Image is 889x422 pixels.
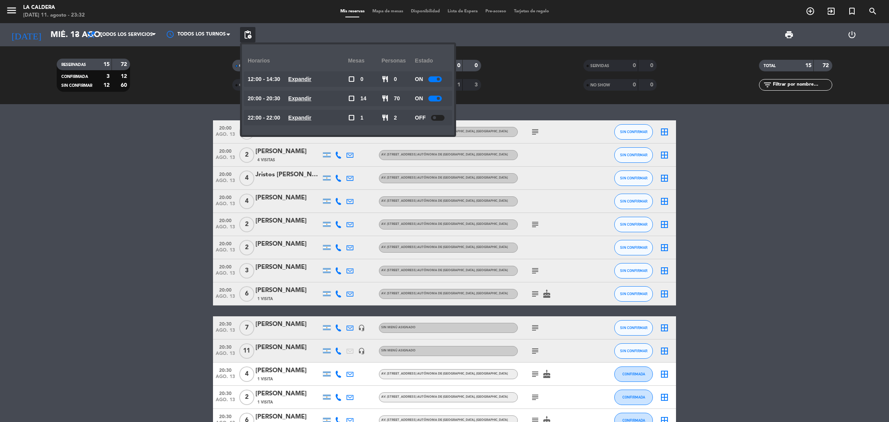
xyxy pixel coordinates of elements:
[239,343,254,359] span: 11
[61,75,88,79] span: CONFIRMADA
[415,94,423,103] span: ON
[381,153,508,156] span: Av. [STREET_ADDRESS] Autónoma de [GEOGRAPHIC_DATA], [GEOGRAPHIC_DATA]
[614,320,653,336] button: SIN CONFIRMAR
[6,26,47,43] i: [DATE]
[382,76,389,83] span: restaurant
[394,94,400,103] span: 70
[457,63,460,68] strong: 0
[542,289,551,299] i: cake
[531,393,540,402] i: subject
[614,217,653,232] button: SIN CONFIRMAR
[255,170,321,180] div: Jristos [PERSON_NAME]
[358,324,365,331] i: headset_mic
[764,64,776,68] span: TOTAL
[531,289,540,299] i: subject
[650,82,655,88] strong: 0
[216,146,235,155] span: 20:00
[590,83,610,87] span: NO SHOW
[381,372,508,375] span: Av. [STREET_ADDRESS] Autónoma de [GEOGRAPHIC_DATA], [GEOGRAPHIC_DATA]
[239,64,260,68] span: CHECK INS
[6,5,17,16] i: menu
[248,75,280,84] span: 12:00 - 14:30
[216,155,235,164] span: ago. 13
[415,75,423,84] span: ON
[239,83,263,87] span: CANCELADA
[660,370,669,379] i: border_all
[257,399,273,405] span: 1 Visita
[255,262,321,272] div: [PERSON_NAME]
[255,343,321,353] div: [PERSON_NAME]
[61,63,86,67] span: RESERVADAS
[660,220,669,229] i: border_all
[216,294,235,303] span: ago. 13
[216,342,235,351] span: 20:30
[415,50,448,71] div: Estado
[121,74,128,79] strong: 12
[255,319,321,329] div: [PERSON_NAME]
[216,216,235,225] span: 20:00
[660,393,669,402] i: border_all
[620,153,647,157] span: SIN CONFIRMAR
[239,194,254,209] span: 4
[531,127,540,137] i: subject
[614,390,653,405] button: CONFIRMADA
[660,243,669,252] i: border_all
[239,147,254,163] span: 2
[106,74,110,79] strong: 3
[660,266,669,275] i: border_all
[216,351,235,360] span: ago. 13
[216,319,235,328] span: 20:30
[614,263,653,279] button: SIN CONFIRMAR
[23,12,85,19] div: [DATE] 11. agosto - 23:32
[614,240,653,255] button: SIN CONFIRMAR
[660,289,669,299] i: border_all
[121,83,128,88] strong: 60
[806,7,815,16] i: add_circle_outline
[382,114,389,121] span: restaurant
[239,320,254,336] span: 7
[457,82,460,88] strong: 1
[784,30,794,39] span: print
[360,113,363,122] span: 1
[216,248,235,257] span: ago. 13
[255,389,321,399] div: [PERSON_NAME]
[510,9,553,14] span: Tarjetas de regalo
[868,7,877,16] i: search
[216,397,235,406] span: ago. 13
[614,286,653,302] button: SIN CONFIRMAR
[633,63,636,68] strong: 0
[847,30,857,39] i: power_settings_new
[823,63,830,68] strong: 72
[622,395,645,399] span: CONFIRMADA
[407,9,444,14] span: Disponibilidad
[620,292,647,296] span: SIN CONFIRMAR
[216,192,235,201] span: 20:00
[121,62,128,67] strong: 72
[482,9,510,14] span: Pre-acceso
[216,388,235,397] span: 20:30
[660,323,669,333] i: border_all
[216,123,235,132] span: 20:00
[542,370,551,379] i: cake
[614,366,653,382] button: CONFIRMADA
[255,412,321,422] div: [PERSON_NAME]
[847,7,857,16] i: turned_in_not
[239,124,254,140] span: 4
[72,30,81,39] i: arrow_drop_down
[475,82,479,88] strong: 3
[820,23,883,46] div: LOG OUT
[382,50,415,71] div: personas
[381,419,508,422] span: Av. [STREET_ADDRESS] Autónoma de [GEOGRAPHIC_DATA], [GEOGRAPHIC_DATA]
[394,113,397,122] span: 2
[381,199,508,203] span: Av. [STREET_ADDRESS] Autónoma de [GEOGRAPHIC_DATA], [GEOGRAPHIC_DATA]
[620,268,647,273] span: SIN CONFIRMAR
[590,64,609,68] span: SERVIDAS
[216,225,235,233] span: ago. 13
[382,95,389,102] span: restaurant
[23,4,85,12] div: La Caldera
[531,220,540,229] i: subject
[239,263,254,279] span: 3
[255,216,321,226] div: [PERSON_NAME]
[348,114,355,121] span: check_box_outline_blank
[255,366,321,376] div: [PERSON_NAME]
